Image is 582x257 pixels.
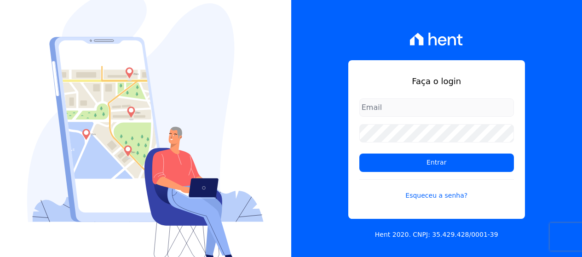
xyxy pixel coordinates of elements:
a: Esqueceu a senha? [359,179,514,200]
h1: Faça o login [359,75,514,87]
p: Hent 2020. CNPJ: 35.429.428/0001-39 [375,230,498,240]
input: Email [359,98,514,117]
input: Entrar [359,154,514,172]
